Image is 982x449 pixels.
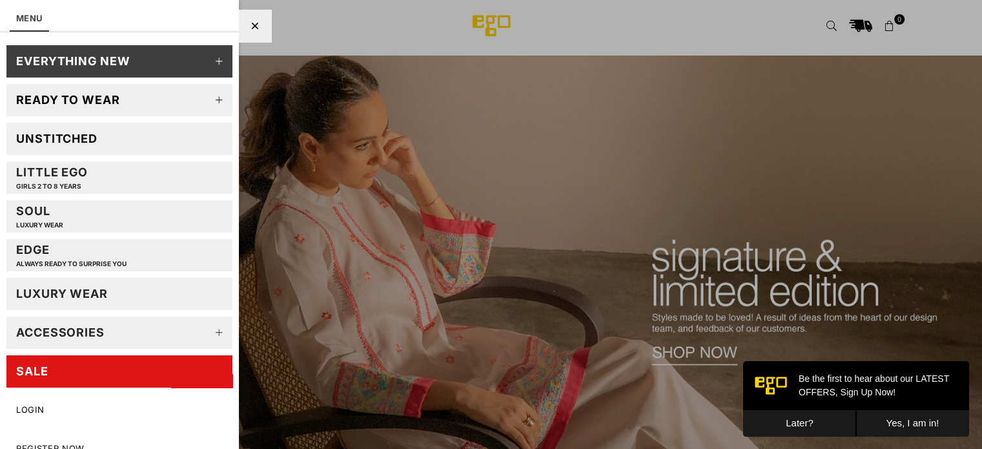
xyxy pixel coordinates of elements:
a: MENU [16,13,43,23]
div: EDGE [16,242,127,267]
a: SoulLUXURY WEAR [6,200,232,233]
p: LUXURY WEAR [16,221,63,229]
p: Always ready to surprise you [16,260,127,268]
a: Little EGOGIRLS 2 TO 8 YEARS [6,162,232,194]
div: Soul [16,204,63,229]
div: EVERYTHING NEW [16,54,130,68]
a: EVERYTHING NEW [6,45,232,78]
a: LOGIN [6,394,232,426]
a: EDGEAlways ready to surprise you [6,239,232,271]
div: LUXURY WEAR [16,286,108,301]
div: Close Menu [239,10,271,42]
div: SALE [16,364,48,379]
a: Unstitched [6,123,232,155]
iframe: webpush-onsite [743,361,969,436]
p: GIRLS 2 TO 8 YEARS [16,182,88,191]
div: Unstitched [16,131,97,146]
a: Accessories [6,317,232,349]
a: SALE [6,355,232,388]
button: Yes, I am in! [113,49,226,76]
div: Little EGO [16,165,88,190]
a: LUXURY WEAR [6,278,232,310]
div: Ready to wear [16,92,120,107]
a: Ready to wear [6,84,232,116]
div: Accessories [16,325,105,340]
